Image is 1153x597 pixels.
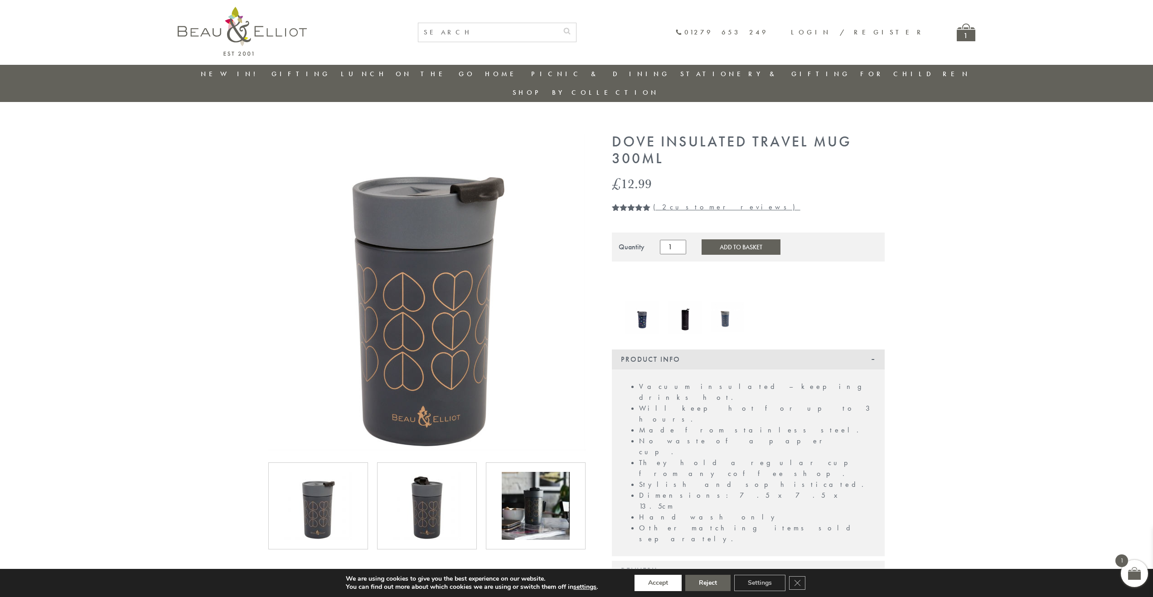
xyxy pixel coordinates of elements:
p: We are using cookies to give you the best experience on our website. [346,575,598,583]
div: Product Info [612,349,885,369]
a: Confetti Insulated Travel Mug 350ml [625,301,659,336]
img: Confetti Insulated Travel Mug 350ml [625,301,659,334]
a: Manhattan Stainless Steel Drinks Bottle [668,301,702,336]
div: Rated 5.00 out of 5 [612,204,651,211]
input: SEARCH [418,23,558,42]
li: Stylish and sophisticated. [639,479,876,490]
img: Dove Regular Travel Mug [268,134,586,451]
button: settings [573,583,596,591]
img: Navy Vacuum Insulated Travel Mug 300ml [711,302,744,332]
li: Vacuum insulated – keeping drinks hot. [639,381,876,403]
span: 2 [662,202,670,212]
a: Stationery & Gifting [680,69,850,78]
div: Delivery [612,561,885,581]
iframe: Secure express checkout frame [610,267,887,289]
button: Settings [734,575,785,591]
a: For Children [860,69,970,78]
bdi: 12.99 [612,174,652,193]
a: Shop by collection [513,88,659,97]
a: (2customer reviews) [653,202,800,212]
li: Made from stainless steel. [639,425,876,436]
li: No waste of a paper cup. [639,436,876,457]
a: New in! [201,69,262,78]
img: Dove Regular Travel Mug [393,472,461,540]
input: Product quantity [660,240,686,254]
a: Home [485,69,521,78]
a: Login / Register [791,28,925,37]
a: Navy Vacuum Insulated Travel Mug 300ml [711,302,744,335]
span: Rated out of 5 based on customer ratings [612,204,651,243]
img: Dove Regular Travel Mug [284,472,352,540]
span: £ [612,174,621,193]
li: Other matching items sold separately. [639,523,876,544]
button: Accept [635,575,682,591]
span: 2 [612,204,615,222]
li: Will keep hot for up to 3 hours. [639,403,876,425]
a: Lunch On The Go [341,69,475,78]
li: Dimensions: 7.5 x 7.5 x 13.5cm [639,490,876,512]
img: Manhattan Stainless Steel Drinks Bottle [668,301,702,334]
img: Dove Regular Travel Mug [502,472,570,540]
h1: Dove Insulated Travel Mug 300ml [612,134,885,167]
div: Quantity [619,243,644,251]
li: Hand wash only [639,512,876,523]
li: They hold a regular cup from any coffee shop. [639,457,876,479]
a: Gifting [271,69,330,78]
img: logo [178,7,307,56]
a: 01279 653 249 [675,29,768,36]
span: 1 [1115,554,1128,567]
a: Picnic & Dining [531,69,670,78]
p: You can find out more about which cookies we are using or switch them off in . [346,583,598,591]
button: Add to Basket [702,239,780,255]
a: 1 [957,24,975,41]
button: Close GDPR Cookie Banner [789,576,805,590]
button: Reject [685,575,731,591]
